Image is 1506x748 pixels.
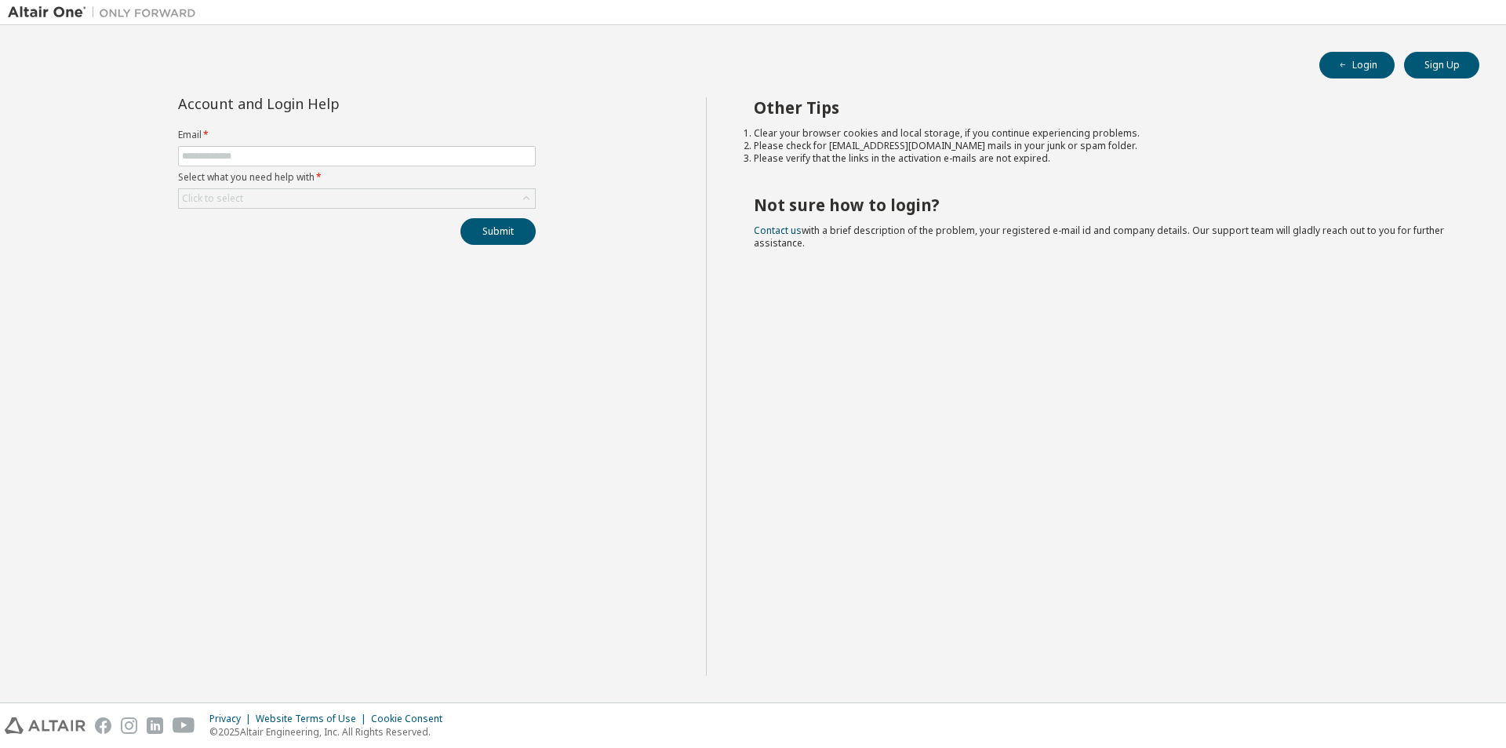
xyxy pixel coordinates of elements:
img: instagram.svg [121,717,137,734]
label: Email [178,129,536,141]
li: Clear your browser cookies and local storage, if you continue experiencing problems. [754,127,1452,140]
div: Privacy [209,713,256,725]
div: Cookie Consent [371,713,452,725]
h2: Not sure how to login? [754,195,1452,215]
h2: Other Tips [754,97,1452,118]
a: Contact us [754,224,802,237]
img: youtube.svg [173,717,195,734]
div: Click to select [179,189,535,208]
img: facebook.svg [95,717,111,734]
img: linkedin.svg [147,717,163,734]
label: Select what you need help with [178,171,536,184]
p: © 2025 Altair Engineering, Inc. All Rights Reserved. [209,725,452,739]
button: Login [1319,52,1395,78]
div: Website Terms of Use [256,713,371,725]
li: Please verify that the links in the activation e-mails are not expired. [754,152,1452,165]
img: altair_logo.svg [5,717,85,734]
button: Submit [460,218,536,245]
img: Altair One [8,5,204,20]
span: with a brief description of the problem, your registered e-mail id and company details. Our suppo... [754,224,1444,250]
button: Sign Up [1404,52,1479,78]
div: Click to select [182,192,243,205]
div: Account and Login Help [178,97,464,110]
li: Please check for [EMAIL_ADDRESS][DOMAIN_NAME] mails in your junk or spam folder. [754,140,1452,152]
